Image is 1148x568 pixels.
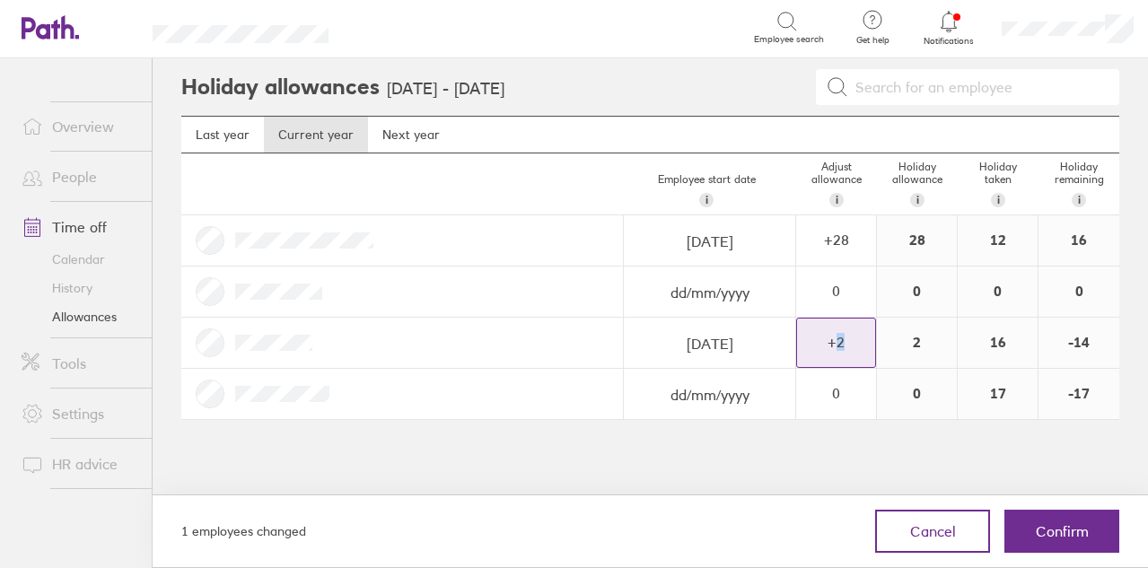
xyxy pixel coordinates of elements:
[958,267,1038,317] div: 0
[7,209,152,245] a: Time off
[754,34,824,45] span: Employee search
[797,232,875,248] div: + 28
[7,245,152,274] a: Calendar
[877,215,957,266] div: 28
[181,58,380,116] h2: Holiday allowances
[7,302,152,331] a: Allowances
[1038,369,1119,419] div: -17
[877,267,957,317] div: 0
[7,109,152,144] a: Overview
[958,369,1038,419] div: 17
[958,215,1038,266] div: 12
[705,193,708,207] span: i
[617,166,796,214] div: Employee start date
[625,216,794,267] input: dd/mm/yyyy
[958,318,1038,368] div: 16
[797,334,875,350] div: + 2
[7,446,152,482] a: HR advice
[836,193,838,207] span: i
[181,521,306,541] div: 1 employees changed
[7,396,152,432] a: Settings
[997,193,1000,207] span: i
[1078,193,1081,207] span: i
[1038,318,1119,368] div: -14
[877,153,958,214] div: Holiday allowance
[625,267,794,318] input: dd/mm/yyyy
[264,117,368,153] a: Current year
[387,80,504,99] h3: [DATE] - [DATE]
[797,385,875,401] div: 0
[7,345,152,381] a: Tools
[875,510,990,553] button: Cancel
[797,283,875,299] div: 0
[7,159,152,195] a: People
[368,117,454,153] a: Next year
[625,319,794,369] input: dd/mm/yyyy
[1004,510,1119,553] button: Confirm
[7,274,152,302] a: History
[920,36,978,47] span: Notifications
[625,370,794,420] input: dd/mm/yyyy
[181,117,264,153] a: Last year
[916,193,919,207] span: i
[1038,153,1119,214] div: Holiday remaining
[1038,215,1119,266] div: 16
[844,35,902,46] span: Get help
[796,153,877,214] div: Adjust allowance
[377,19,423,35] div: Search
[958,153,1038,214] div: Holiday taken
[1036,523,1089,539] span: Confirm
[920,9,978,47] a: Notifications
[1038,267,1119,317] div: 0
[877,369,957,419] div: 0
[910,523,956,539] span: Cancel
[877,318,957,368] div: 2
[848,70,1109,104] input: Search for an employee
